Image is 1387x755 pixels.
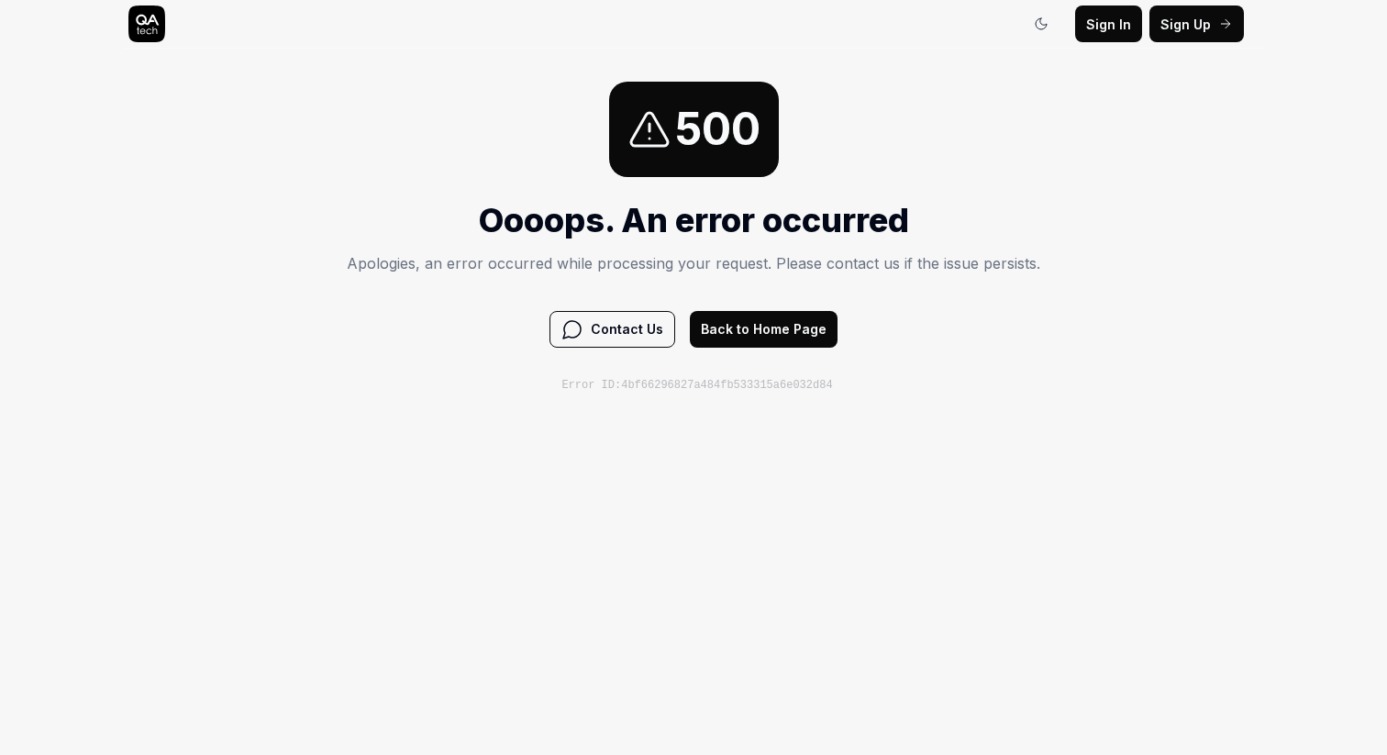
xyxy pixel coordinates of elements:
div: Click to Copy [339,348,1033,394]
span: 500 [675,96,760,162]
p: Apologies, an error occurred while processing your request. Please contact us if the issue persists. [347,252,1040,274]
div: Error ID: 4bf66296827a484fb533315a6e032d84 [561,377,832,394]
button: Back to Home Page [690,311,838,348]
span: Sign In [1086,15,1131,34]
button: Sign Up [1149,6,1244,42]
span: Sign Up [1160,15,1211,34]
h1: Oooops. An error occurred [347,195,1040,245]
button: Sign In [1075,6,1142,42]
button: Contact Us [549,311,675,348]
